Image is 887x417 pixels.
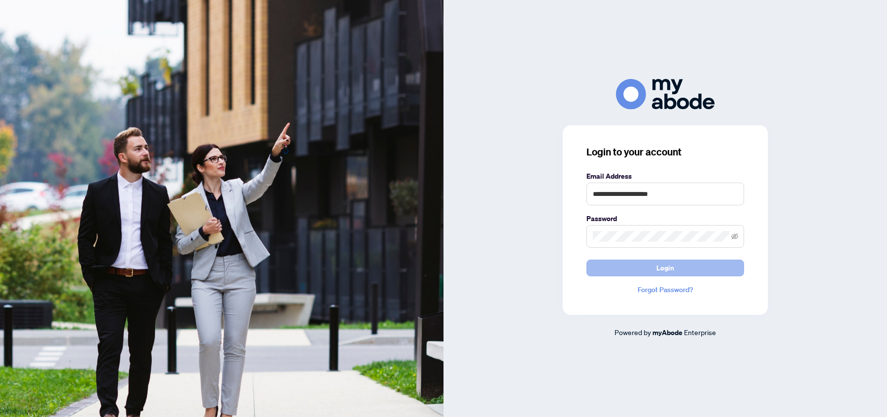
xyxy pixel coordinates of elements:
[586,284,744,295] a: Forgot Password?
[586,213,744,224] label: Password
[684,328,716,337] span: Enterprise
[731,233,738,240] span: eye-invisible
[652,327,682,338] a: myAbode
[656,260,674,276] span: Login
[586,260,744,276] button: Login
[586,171,744,182] label: Email Address
[586,145,744,159] h3: Login to your account
[616,79,715,109] img: ma-logo
[614,328,651,337] span: Powered by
